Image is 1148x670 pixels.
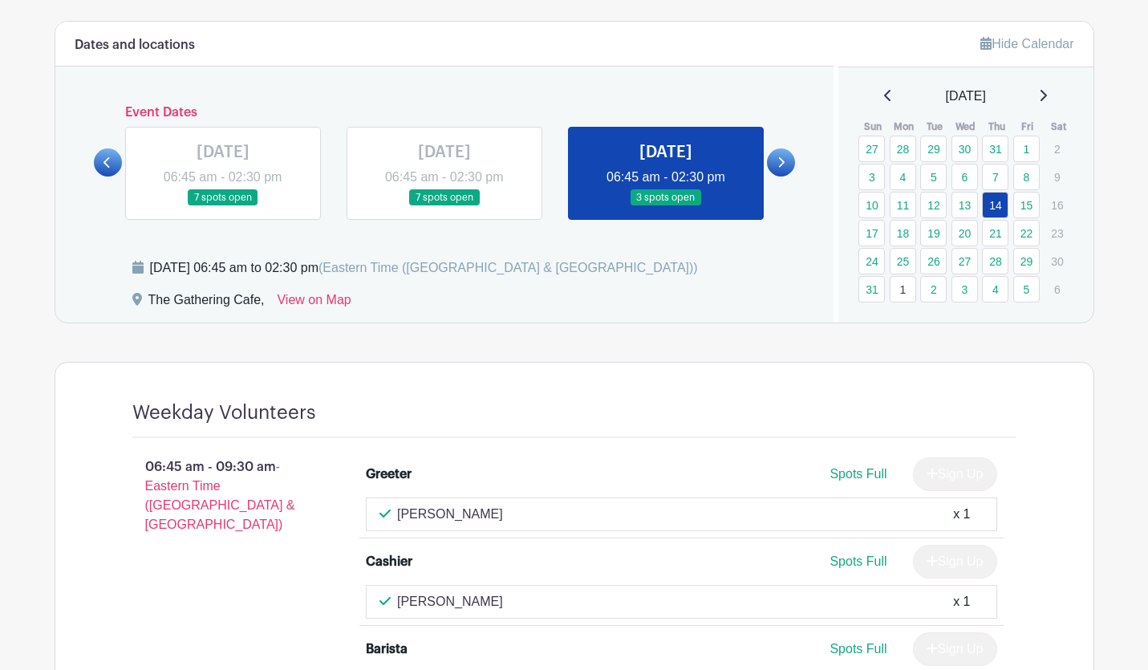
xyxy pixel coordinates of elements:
[366,640,408,659] div: Barista
[858,220,885,246] a: 17
[920,276,947,303] a: 2
[1043,119,1074,135] th: Sat
[982,164,1008,190] a: 7
[1013,164,1040,190] a: 8
[277,290,351,316] a: View on Map
[982,192,1008,218] a: 14
[858,248,885,274] a: 24
[890,220,916,246] a: 18
[890,164,916,190] a: 4
[1044,164,1070,189] p: 9
[366,552,412,571] div: Cashier
[951,119,982,135] th: Wed
[890,248,916,274] a: 25
[1044,277,1070,302] p: 6
[982,136,1008,162] a: 31
[920,248,947,274] a: 26
[890,136,916,162] a: 28
[122,105,768,120] h6: Event Dates
[890,192,916,218] a: 11
[982,220,1008,246] a: 21
[1013,136,1040,162] a: 1
[397,505,503,524] p: [PERSON_NAME]
[858,192,885,218] a: 10
[920,164,947,190] a: 5
[982,248,1008,274] a: 28
[919,119,951,135] th: Tue
[953,592,970,611] div: x 1
[951,276,978,303] a: 3
[1044,193,1070,217] p: 16
[148,290,265,316] div: The Gathering Cafe,
[980,37,1073,51] a: Hide Calendar
[951,192,978,218] a: 13
[1013,248,1040,274] a: 29
[981,119,1012,135] th: Thu
[1044,136,1070,161] p: 2
[132,401,316,424] h4: Weekday Volunteers
[951,248,978,274] a: 27
[1044,249,1070,274] p: 30
[858,164,885,190] a: 3
[830,554,886,568] span: Spots Full
[951,220,978,246] a: 20
[953,505,970,524] div: x 1
[946,87,986,106] span: [DATE]
[858,119,889,135] th: Sun
[920,136,947,162] a: 29
[107,451,341,541] p: 06:45 am - 09:30 am
[858,276,885,303] a: 31
[951,136,978,162] a: 30
[1012,119,1044,135] th: Fri
[1013,276,1040,303] a: 5
[366,465,412,484] div: Greeter
[318,261,698,274] span: (Eastern Time ([GEOGRAPHIC_DATA] & [GEOGRAPHIC_DATA]))
[830,642,886,656] span: Spots Full
[951,164,978,190] a: 6
[920,192,947,218] a: 12
[1013,192,1040,218] a: 15
[982,276,1008,303] a: 4
[920,220,947,246] a: 19
[830,467,886,481] span: Spots Full
[890,276,916,303] a: 1
[889,119,920,135] th: Mon
[1013,220,1040,246] a: 22
[397,592,503,611] p: [PERSON_NAME]
[75,38,195,53] h6: Dates and locations
[1044,221,1070,246] p: 23
[858,136,885,162] a: 27
[150,258,698,278] div: [DATE] 06:45 am to 02:30 pm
